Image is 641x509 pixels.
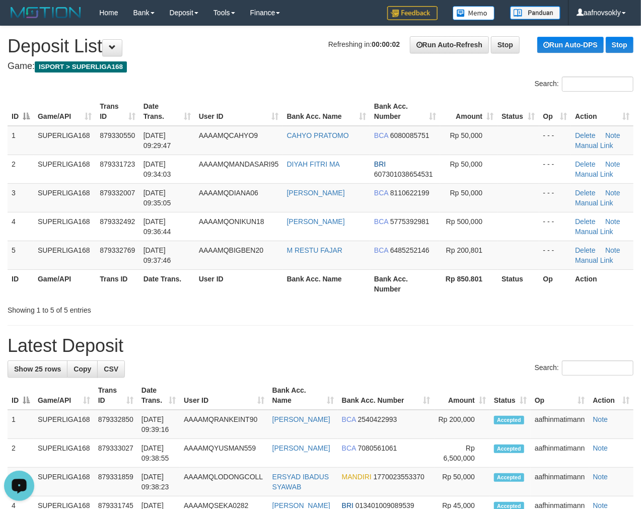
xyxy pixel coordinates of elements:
span: Copy 1770023553370 to clipboard [374,473,424,481]
span: BCA [374,189,388,197]
span: Rp 50,000 [450,131,483,139]
td: Rp 200,000 [435,410,490,439]
input: Search: [562,360,633,376]
th: Bank Acc. Name: activate to sort column ascending [283,97,370,126]
th: Status: activate to sort column ascending [497,97,539,126]
span: Accepted [494,416,524,424]
a: [PERSON_NAME] [287,217,345,226]
span: Copy 607301038654531 to clipboard [374,170,433,178]
a: Note [593,444,608,452]
td: - - - [539,183,572,212]
th: Game/API: activate to sort column ascending [34,97,96,126]
td: 879331859 [94,468,137,496]
span: 879331723 [100,160,135,168]
a: Manual Link [575,199,613,207]
td: [DATE] 09:38:23 [137,468,180,496]
td: SUPERLIGA168 [34,410,94,439]
th: User ID: activate to sort column ascending [195,97,283,126]
span: [DATE] 09:35:05 [144,189,171,207]
td: aafhinmatimann [531,410,589,439]
span: AAAAMQDIANA06 [199,189,258,197]
span: Copy 6080085751 to clipboard [390,131,430,139]
th: User ID [195,269,283,298]
th: Rp 850.801 [440,269,497,298]
a: Show 25 rows [8,360,67,378]
span: Accepted [494,445,524,453]
span: BCA [374,217,388,226]
a: Copy [67,360,98,378]
td: AAAAMQRANKEINT90 [180,410,268,439]
td: 5 [8,241,34,269]
h1: Latest Deposit [8,336,633,356]
td: SUPERLIGA168 [34,155,96,183]
th: Op: activate to sort column ascending [539,97,572,126]
a: Run Auto-Refresh [410,36,489,53]
span: [DATE] 09:37:46 [144,246,171,264]
span: BRI [374,160,386,168]
span: Copy 5775392981 to clipboard [390,217,430,226]
td: 1 [8,410,34,439]
span: CSV [104,365,118,373]
th: Bank Acc. Number: activate to sort column ascending [370,97,440,126]
span: AAAAMQONIKUN18 [199,217,264,226]
th: Date Trans.: activate to sort column ascending [137,381,180,410]
span: Copy [74,365,91,373]
td: - - - [539,212,572,241]
img: MOTION_logo.png [8,5,84,20]
th: Action: activate to sort column ascending [589,381,633,410]
th: Trans ID [96,269,139,298]
a: Note [593,473,608,481]
a: Note [605,131,620,139]
td: Rp 50,000 [435,468,490,496]
td: SUPERLIGA168 [34,468,94,496]
th: Date Trans.: activate to sort column ascending [139,97,195,126]
div: Showing 1 to 5 of 5 entries [8,301,259,315]
span: Show 25 rows [14,365,61,373]
span: [DATE] 09:34:03 [144,160,171,178]
th: ID: activate to sort column descending [8,97,34,126]
span: Rp 500,000 [446,217,482,226]
td: 879333027 [94,439,137,468]
th: Game/API: activate to sort column ascending [34,381,94,410]
th: Op: activate to sort column ascending [531,381,589,410]
td: - - - [539,241,572,269]
td: SUPERLIGA168 [34,241,96,269]
a: Delete [575,217,595,226]
label: Search: [535,360,633,376]
td: SUPERLIGA168 [34,212,96,241]
td: Rp 6,500,000 [435,439,490,468]
strong: 00:00:02 [372,40,400,48]
a: [PERSON_NAME] [287,189,345,197]
span: ISPORT > SUPERLIGA168 [35,61,127,72]
td: SUPERLIGA168 [34,439,94,468]
span: MANDIRI [342,473,372,481]
img: Button%20Memo.svg [453,6,495,20]
img: Feedback.jpg [387,6,438,20]
td: SUPERLIGA168 [34,183,96,212]
button: Open LiveChat chat widget [4,4,34,34]
td: SUPERLIGA168 [34,126,96,155]
span: Copy 2540422993 to clipboard [358,415,397,423]
span: BCA [374,131,388,139]
a: [PERSON_NAME] [272,415,330,423]
span: 879332492 [100,217,135,226]
th: Op [539,269,572,298]
span: AAAAMQMANDASARI95 [199,160,279,168]
input: Search: [562,77,633,92]
span: Refreshing in: [328,40,400,48]
span: BCA [342,444,356,452]
span: 879332769 [100,246,135,254]
span: Rp 50,000 [450,189,483,197]
td: AAAAMQYUSMAN559 [180,439,268,468]
span: 879330550 [100,131,135,139]
td: AAAAMQLODONGCOLL [180,468,268,496]
th: Game/API [34,269,96,298]
a: Delete [575,131,595,139]
a: Manual Link [575,141,613,150]
a: Note [605,160,620,168]
a: Note [605,189,620,197]
th: Amount: activate to sort column ascending [440,97,497,126]
th: Status: activate to sort column ascending [490,381,531,410]
a: [PERSON_NAME] [272,444,330,452]
th: Action [571,269,633,298]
